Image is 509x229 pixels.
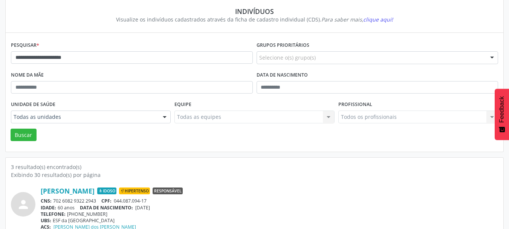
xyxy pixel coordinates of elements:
label: Data de nascimento [257,69,308,81]
span: UBS: [41,217,51,224]
label: Pesquisar [11,40,39,51]
div: [PHONE_NUMBER] [41,211,498,217]
span: [DATE] [135,204,150,211]
span: clique aqui! [363,16,393,23]
i: Para saber mais, [321,16,393,23]
button: Buscar [11,129,37,141]
span: DATA DE NASCIMENTO: [80,204,133,211]
div: Visualize os indivíduos cadastrados através da ficha de cadastro individual (CDS). [16,15,493,23]
div: Indivíduos [16,7,493,15]
span: Todas as unidades [14,113,155,121]
span: Responsável [153,188,183,194]
div: Exibindo 30 resultado(s) por página [11,171,498,179]
span: Hipertenso [119,188,150,194]
a: [PERSON_NAME] [41,187,95,195]
div: 3 resultado(s) encontrado(s) [11,163,498,171]
label: Profissional [338,99,372,111]
div: ESF da [GEOGRAPHIC_DATA] [41,217,498,224]
span: TELEFONE: [41,211,66,217]
label: Equipe [174,99,191,111]
div: 60 anos [41,204,498,211]
button: Feedback - Mostrar pesquisa [495,89,509,140]
span: 044.087.094-17 [114,198,147,204]
span: Idoso [97,188,116,194]
span: IDADE: [41,204,56,211]
label: Grupos prioritários [257,40,309,51]
label: Unidade de saúde [11,99,55,111]
span: Feedback [498,96,505,123]
div: 702 6082 9322 2943 [41,198,498,204]
i: person [17,198,30,211]
span: Selecione o(s) grupo(s) [259,54,316,61]
label: Nome da mãe [11,69,44,81]
span: CPF: [101,198,112,204]
span: CNS: [41,198,52,204]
